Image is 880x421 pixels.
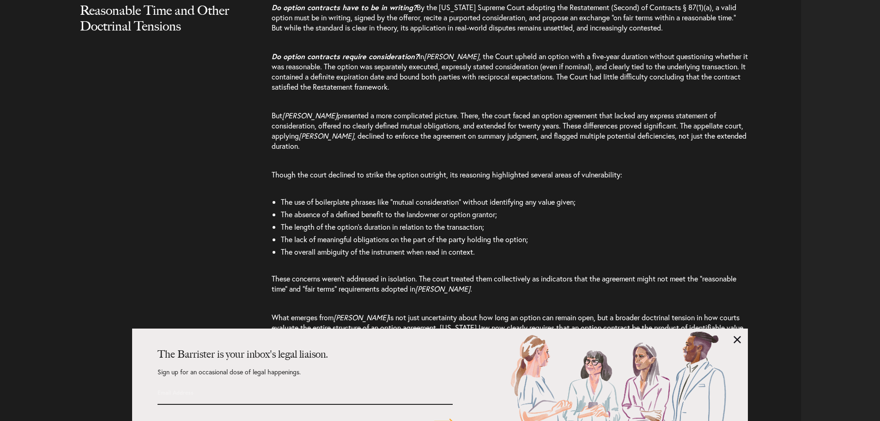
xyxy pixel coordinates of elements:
[158,348,328,360] strong: The Barrister is your inbox's legal liaison.
[281,209,497,219] span: The absence of a defined benefit to the landowner or option grantor;
[272,2,736,32] span: By the [US_STATE] Supreme Court adopting the Restatement (Second) of Contracts § 87(1)(a), a vali...
[158,384,379,400] input: Email Address
[281,222,484,232] span: The length of the option’s duration in relation to the transaction;
[272,110,743,140] span: presented a more complicated picture. There, the court faced an option agreement that lacked any ...
[299,131,354,140] span: [PERSON_NAME]
[281,234,528,244] span: The lack of meaningful obligations on the part of the party holding the option;
[419,51,424,61] span: In
[158,369,453,384] p: Sign up for an occasional dose of legal happenings.
[424,51,479,61] span: [PERSON_NAME]
[272,312,745,353] span: is not just uncertainty about how long an option can remain open, but a broader doctrinal tension...
[272,274,736,293] span: These concerns weren’t addressed in isolation. The court treated them collectively as indicators ...
[281,247,475,256] span: The overall ambiguity of the instrument when read in context.
[272,51,419,61] i: Do option contracts require consideration?
[272,312,334,322] span: What emerges from
[272,170,622,179] span: Though the court declined to strike the option outright, its reasoning highlighted several areas ...
[282,110,337,120] span: [PERSON_NAME]
[272,110,282,120] span: But
[415,284,470,293] span: [PERSON_NAME]
[272,51,748,92] span: , the Court upheld an option with a five-year duration without questioning whether it was reasona...
[272,2,417,12] i: Do option contracts have to be in writing?
[470,284,472,293] span: .
[272,131,746,151] span: , declined to enforce the agreement on summary judgment, and flagged multiple potential deficienc...
[80,2,246,52] h2: Reasonable Time and Other Doctrinal Tensions
[334,312,388,322] span: [PERSON_NAME]
[281,197,576,207] span: The use of boilerplate phrases like “mutual consideration” without identifying any value given;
